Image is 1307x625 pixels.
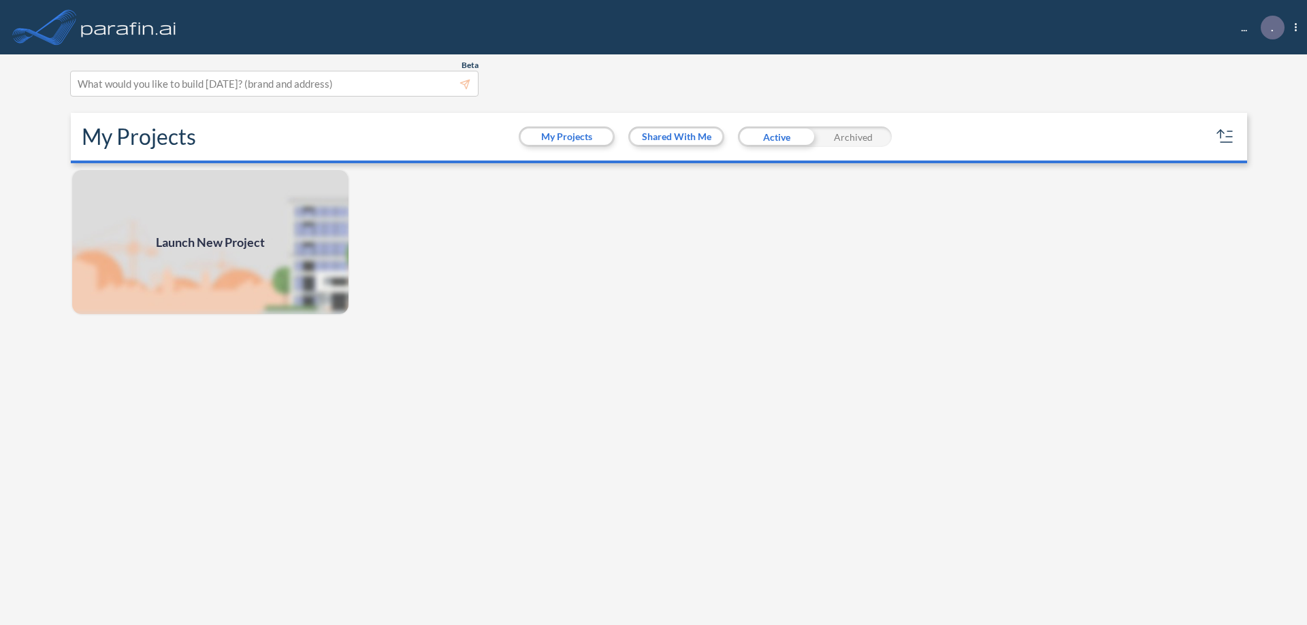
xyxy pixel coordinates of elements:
[630,129,722,145] button: Shared With Me
[71,169,350,316] a: Launch New Project
[156,233,265,252] span: Launch New Project
[1271,21,1274,33] p: .
[82,124,196,150] h2: My Projects
[462,60,479,71] span: Beta
[815,126,892,147] div: Archived
[738,126,815,147] div: Active
[71,169,350,316] img: add
[521,129,613,145] button: My Projects
[78,14,179,41] img: logo
[1214,126,1236,148] button: sort
[1221,16,1297,39] div: ...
